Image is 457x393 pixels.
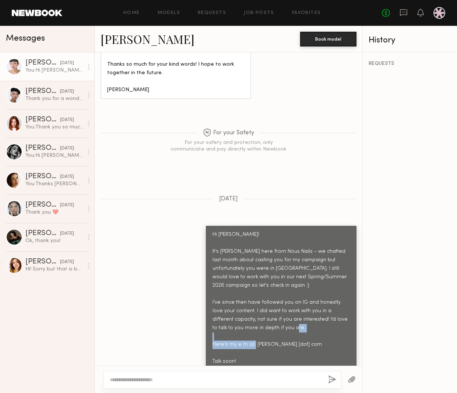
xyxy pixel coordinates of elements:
div: You: Hi [PERSON_NAME]! It’s [PERSON_NAME] here from Nous Nails - we chatted last month about cast... [25,67,83,74]
div: Thank you for a wonderful shoot :) [25,95,83,102]
div: REQUESTS [369,61,451,66]
div: [DATE] [60,259,74,266]
div: Thank you ❤️ [25,209,83,216]
div: Ok, thank you! [25,237,83,244]
div: [DATE] [60,145,74,152]
div: [PERSON_NAME] [25,201,60,209]
a: Home [123,11,140,15]
div: [DATE] [60,88,74,95]
div: [PERSON_NAME] [25,59,60,67]
a: Book model [300,35,356,42]
a: Job Posts [244,11,274,15]
div: [DATE] [60,117,74,124]
span: For your Safety [203,128,254,138]
div: You: Thank you so much. We will send out the call sheet! [25,124,83,131]
div: For your safety and protection, only communicate and pay directly within Newbook [170,139,288,153]
a: Requests [198,11,226,15]
div: Hi! Sorry but that is below my rate. [25,266,83,273]
div: Hi [PERSON_NAME] Thanks so much for your kind words! I hope to work together in the future. [PERS... [107,44,245,94]
div: History [369,36,451,45]
div: [PERSON_NAME] [25,173,60,180]
div: [PERSON_NAME] [25,88,60,95]
div: [PERSON_NAME] [25,116,60,124]
a: [PERSON_NAME] [101,31,194,47]
a: Favorites [292,11,321,15]
div: Hi [PERSON_NAME]! It’s [PERSON_NAME] here from Nous Nails - we chatted last month about casting y... [212,231,350,366]
div: [PERSON_NAME] [25,230,60,237]
div: [DATE] [60,60,74,67]
span: Messages [6,34,45,43]
div: You: Thanks [PERSON_NAME]! We will definitely reach out for the next shoot :) We would love to wo... [25,180,83,187]
a: Models [158,11,180,15]
button: Book model [300,32,356,46]
div: [DATE] [60,230,74,237]
div: [PERSON_NAME] [25,258,60,266]
div: [DATE] [60,202,74,209]
span: [DATE] [219,196,238,202]
div: You: Hi [PERSON_NAME], No worries, I totally understand! Would love to work with you in our futur... [25,152,83,159]
div: [DATE] [60,173,74,180]
div: [PERSON_NAME] [25,145,60,152]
